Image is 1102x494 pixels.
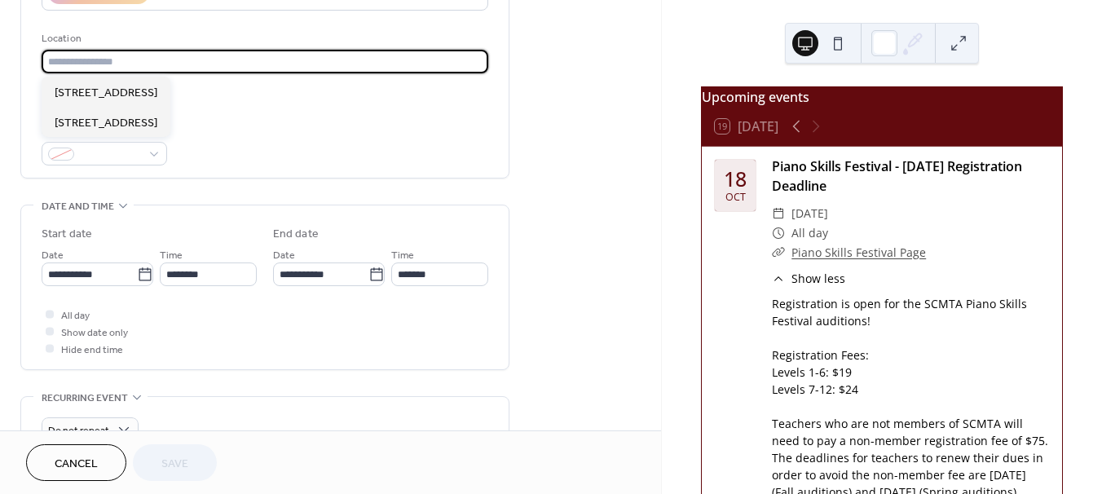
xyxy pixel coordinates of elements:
[724,169,747,189] div: 18
[55,456,98,473] span: Cancel
[42,198,114,215] span: Date and time
[273,247,295,264] span: Date
[702,87,1062,107] div: Upcoming events
[61,324,128,342] span: Show date only
[772,223,785,243] div: ​
[791,270,845,287] span: Show less
[55,84,157,101] span: [STREET_ADDRESS]
[61,342,123,359] span: Hide end time
[42,247,64,264] span: Date
[772,270,785,287] div: ​
[791,245,926,260] a: Piano Skills Festival Page
[772,243,785,262] div: ​
[772,270,845,287] button: ​Show less
[791,223,828,243] span: All day
[273,226,319,243] div: End date
[391,247,414,264] span: Time
[61,307,90,324] span: All day
[725,192,746,203] div: Oct
[791,204,828,223] span: [DATE]
[772,157,1022,195] a: Piano Skills Festival - [DATE] Registration Deadline
[160,247,183,264] span: Time
[42,390,128,407] span: Recurring event
[42,30,485,47] div: Location
[772,204,785,223] div: ​
[42,122,164,139] div: Event color
[26,444,126,481] button: Cancel
[48,421,109,440] span: Do not repeat
[42,226,92,243] div: Start date
[55,114,157,131] span: [STREET_ADDRESS]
